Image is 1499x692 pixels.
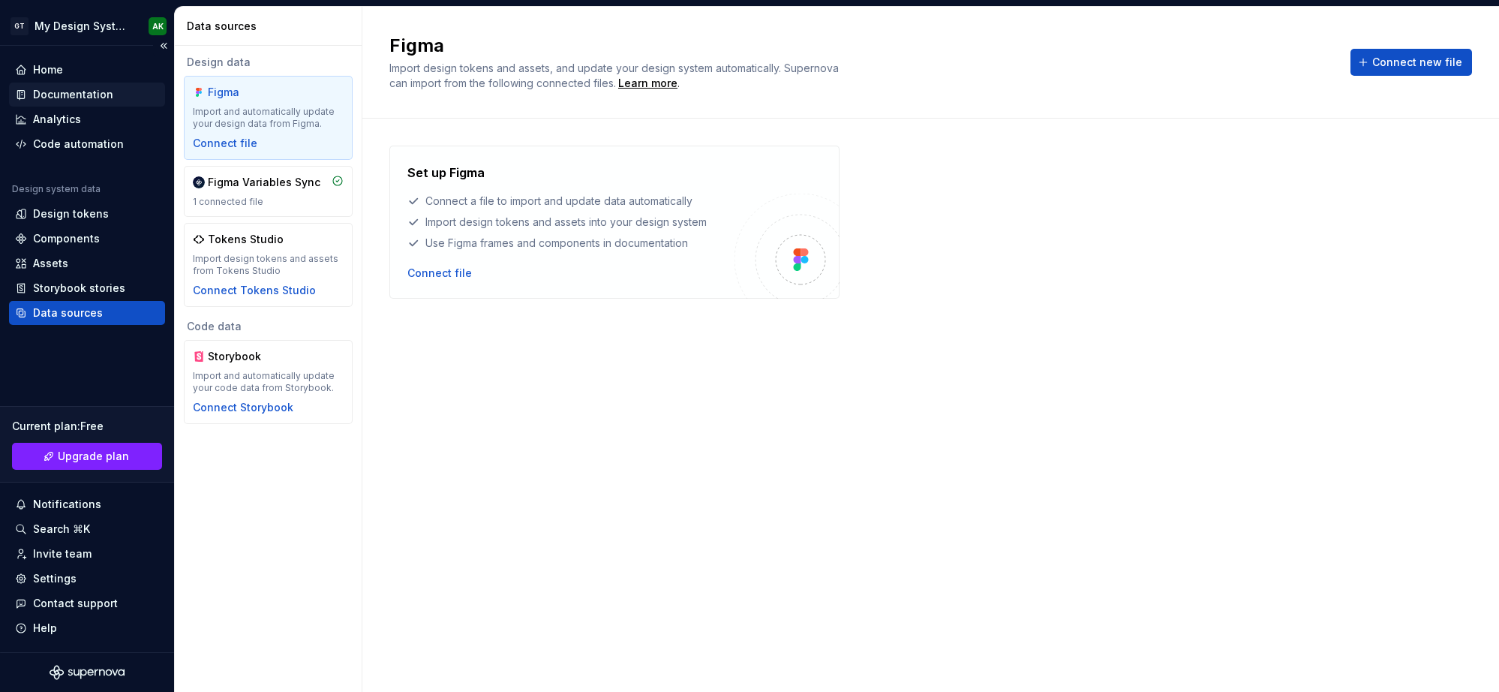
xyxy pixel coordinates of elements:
[33,596,118,611] div: Contact support
[187,19,356,34] div: Data sources
[33,137,124,152] div: Code automation
[184,166,353,217] a: Figma Variables Sync1 connected file
[407,266,472,281] button: Connect file
[9,492,165,516] button: Notifications
[9,542,165,566] a: Invite team
[153,35,174,56] button: Collapse sidebar
[9,616,165,640] button: Help
[193,196,344,208] div: 1 connected file
[12,419,162,434] div: Current plan : Free
[9,227,165,251] a: Components
[11,17,29,35] div: GT
[193,253,344,277] div: Import design tokens and assets from Tokens Studio
[9,107,165,131] a: Analytics
[9,251,165,275] a: Assets
[12,443,162,470] a: Upgrade plan
[9,58,165,82] a: Home
[9,202,165,226] a: Design tokens
[3,10,171,42] button: GTMy Design SystemAK
[58,449,129,464] span: Upgrade plan
[193,370,344,394] div: Import and automatically update your code data from Storybook.
[184,319,353,334] div: Code data
[184,55,353,70] div: Design data
[12,183,101,195] div: Design system data
[184,223,353,307] a: Tokens StudioImport design tokens and assets from Tokens StudioConnect Tokens Studio
[616,78,680,89] span: .
[193,283,316,298] button: Connect Tokens Studio
[33,621,57,636] div: Help
[389,62,842,89] span: Import design tokens and assets, and update your design system automatically. Supernova can impor...
[208,175,320,190] div: Figma Variables Sync
[9,517,165,541] button: Search ⌘K
[208,232,284,247] div: Tokens Studio
[33,305,103,320] div: Data sources
[9,83,165,107] a: Documentation
[33,522,90,537] div: Search ⌘K
[33,112,81,127] div: Analytics
[407,236,734,251] div: Use Figma frames and components in documentation
[33,497,101,512] div: Notifications
[193,106,344,130] div: Import and automatically update your design data from Figma.
[33,256,68,271] div: Assets
[208,85,280,100] div: Figma
[184,76,353,160] a: FigmaImport and automatically update your design data from Figma.Connect file
[1350,49,1472,76] button: Connect new file
[9,132,165,156] a: Code automation
[193,136,257,151] button: Connect file
[33,231,100,246] div: Components
[152,20,164,32] div: AK
[618,76,677,91] a: Learn more
[33,571,77,586] div: Settings
[9,591,165,615] button: Contact support
[184,340,353,424] a: StorybookImport and automatically update your code data from Storybook.Connect Storybook
[33,281,125,296] div: Storybook stories
[9,301,165,325] a: Data sources
[33,206,109,221] div: Design tokens
[407,164,485,182] h4: Set up Figma
[9,276,165,300] a: Storybook stories
[33,546,92,561] div: Invite team
[35,19,131,34] div: My Design System
[407,215,734,230] div: Import design tokens and assets into your design system
[193,400,293,415] button: Connect Storybook
[33,87,113,102] div: Documentation
[407,194,734,209] div: Connect a file to import and update data automatically
[50,665,125,680] svg: Supernova Logo
[9,567,165,591] a: Settings
[208,349,280,364] div: Storybook
[389,34,1332,58] h2: Figma
[33,62,63,77] div: Home
[1372,55,1462,70] span: Connect new file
